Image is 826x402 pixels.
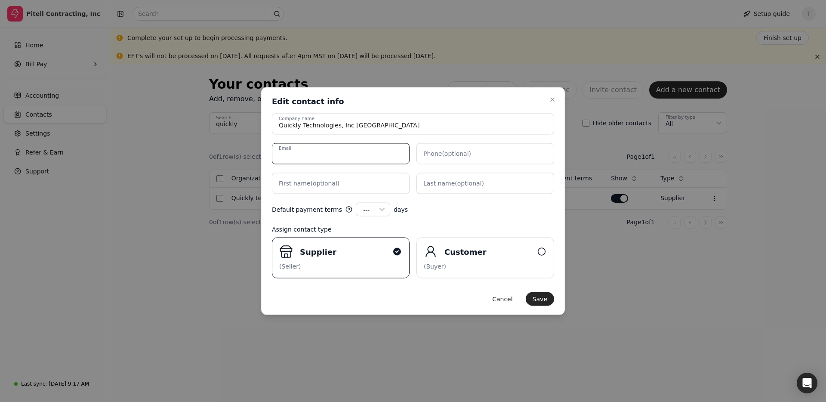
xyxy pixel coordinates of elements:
[444,246,533,257] div: Customer
[526,292,554,306] button: Save
[485,292,519,306] button: Cancel
[394,205,408,214] span: days
[279,262,402,271] div: (Seller)
[279,145,291,152] label: Email
[423,149,471,158] label: Phone (optional)
[272,96,344,107] h2: Edit contact info
[424,262,547,271] div: (Buyer)
[279,179,339,188] label: First name (optional)
[272,225,554,234] div: Assign contact type
[272,205,342,214] span: Default payment terms
[279,115,314,122] label: Company name
[423,179,484,188] label: Last name (optional)
[300,246,388,257] div: Supplier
